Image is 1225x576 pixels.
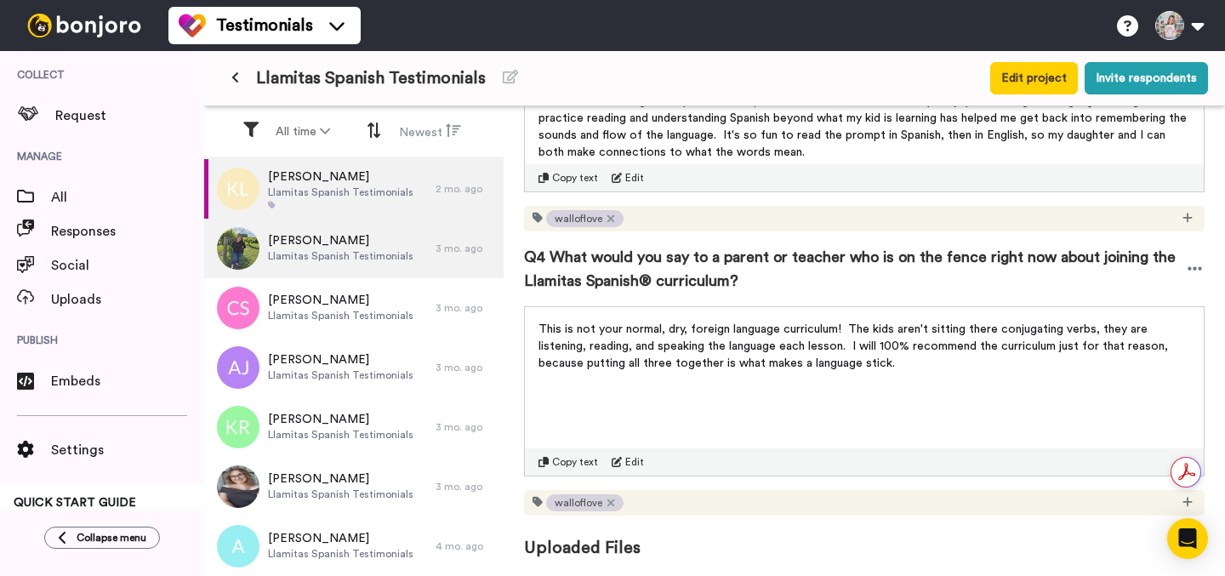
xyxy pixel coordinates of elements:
span: Responses [51,221,204,242]
div: 3 mo. ago [436,480,495,493]
span: Copy text [552,171,598,185]
span: Request [55,106,204,126]
img: aj.png [217,346,259,389]
span: Testimonials [216,14,313,37]
span: walloflove [555,212,602,225]
div: 4 mo. ago [436,539,495,553]
span: Llamitas Spanish Testimonials [268,488,413,501]
a: [PERSON_NAME]Llamitas Spanish Testimonials3 mo. ago [204,278,504,338]
a: [PERSON_NAME]Llamitas Spanish Testimonials2 mo. ago [204,159,504,219]
span: Edit [625,455,644,469]
span: Edit [625,171,644,185]
img: kr.png [217,406,259,448]
img: 684dfc6c-1bde-4663-9191-bdee83803f37.jpeg [217,465,259,508]
img: cs.png [217,287,259,329]
button: All time [265,117,340,147]
div: 3 mo. ago [436,301,495,315]
span: Settings [51,440,204,460]
img: tm-color.svg [179,12,206,39]
span: Llamitas Spanish Testimonials [268,547,413,561]
span: [PERSON_NAME] [268,530,413,547]
span: Llamitas Spanish Testimonials [268,185,413,199]
a: [PERSON_NAME]Llamitas Spanish Testimonials3 mo. ago [204,397,504,457]
span: Llamitas Spanish Testimonials [268,428,413,442]
button: Edit project [990,62,1078,94]
span: Embeds [51,371,204,391]
div: 3 mo. ago [436,242,495,255]
span: All [51,187,204,208]
span: Llamitas Spanish Testimonials [268,368,413,382]
a: [PERSON_NAME]Llamitas Spanish Testimonials3 mo. ago [204,219,504,278]
span: walloflove [555,496,602,510]
span: [PERSON_NAME] [268,351,413,368]
span: [PERSON_NAME] [268,292,413,309]
div: 2 mo. ago [436,182,495,196]
a: [PERSON_NAME]Llamitas Spanish Testimonials3 mo. ago [204,457,504,516]
span: QUICK START GUIDE [14,497,136,509]
span: Collapse menu [77,531,146,545]
div: 3 mo. ago [436,361,495,374]
img: kl.png [217,168,259,210]
span: Social [51,255,204,276]
span: Llamitas Spanish Testimonials [268,309,413,322]
span: Llamitas Spanish Testimonials [268,249,413,263]
button: Newest [389,116,471,148]
span: [PERSON_NAME] [268,168,413,185]
span: [PERSON_NAME] [268,411,413,428]
span: [PERSON_NAME] [268,232,413,249]
button: Collapse menu [44,527,160,549]
div: 3 mo. ago [436,420,495,434]
span: This is not your normal, dry, foreign language curriculum! The kids aren't sitting there conjugat... [538,323,1171,369]
img: bj-logo-header-white.svg [20,14,148,37]
span: Copy text [552,455,598,469]
img: a.png [217,525,259,567]
span: Q4 What would you say to a parent or teacher who is on the fence right now about joining the Llam... [524,245,1185,293]
span: Uploaded Files [524,516,1205,560]
span: [PERSON_NAME] [268,470,413,488]
div: Open Intercom Messenger [1167,518,1208,559]
img: 0fda1f45-700d-4085-b72e-2c44ced00f11.jpeg [217,227,259,270]
span: Llamitas Spanish Testimonials [256,66,486,90]
a: [PERSON_NAME]Llamitas Spanish Testimonials3 mo. ago [204,338,504,397]
span: Uploads [51,289,204,310]
button: Invite respondents [1085,62,1208,94]
a: [PERSON_NAME]Llamitas Spanish Testimonials4 mo. ago [204,516,504,576]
